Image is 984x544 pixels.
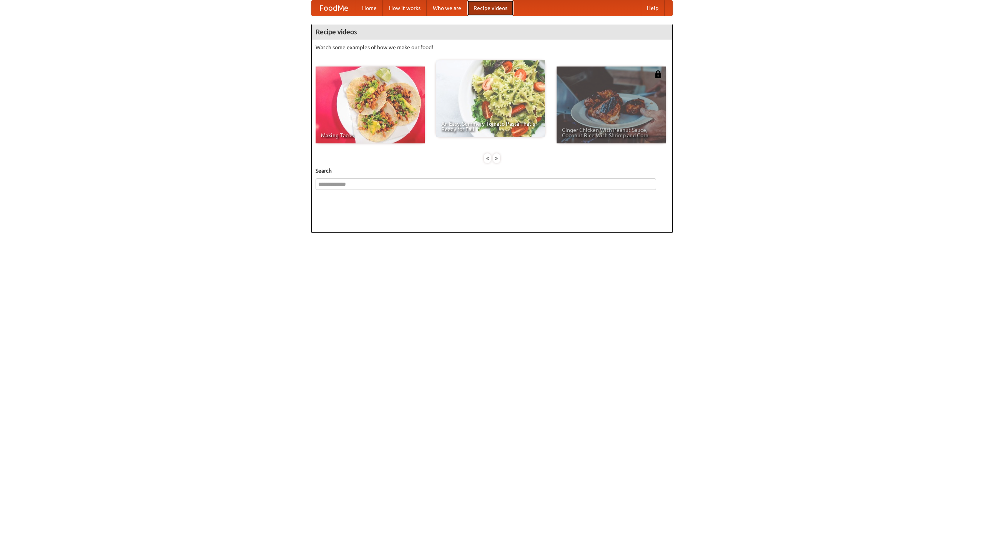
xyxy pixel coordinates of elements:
a: An Easy, Summery Tomato Pasta That's Ready for Fall [436,60,545,137]
a: Help [641,0,665,16]
a: Recipe videos [467,0,514,16]
p: Watch some examples of how we make our food! [316,43,668,51]
a: FoodMe [312,0,356,16]
a: Who we are [427,0,467,16]
a: How it works [383,0,427,16]
h5: Search [316,167,668,175]
a: Home [356,0,383,16]
a: Making Tacos [316,67,425,143]
img: 483408.png [654,70,662,78]
span: An Easy, Summery Tomato Pasta That's Ready for Fall [441,121,540,132]
div: » [493,153,500,163]
h4: Recipe videos [312,24,672,40]
div: « [484,153,491,163]
span: Making Tacos [321,133,419,138]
